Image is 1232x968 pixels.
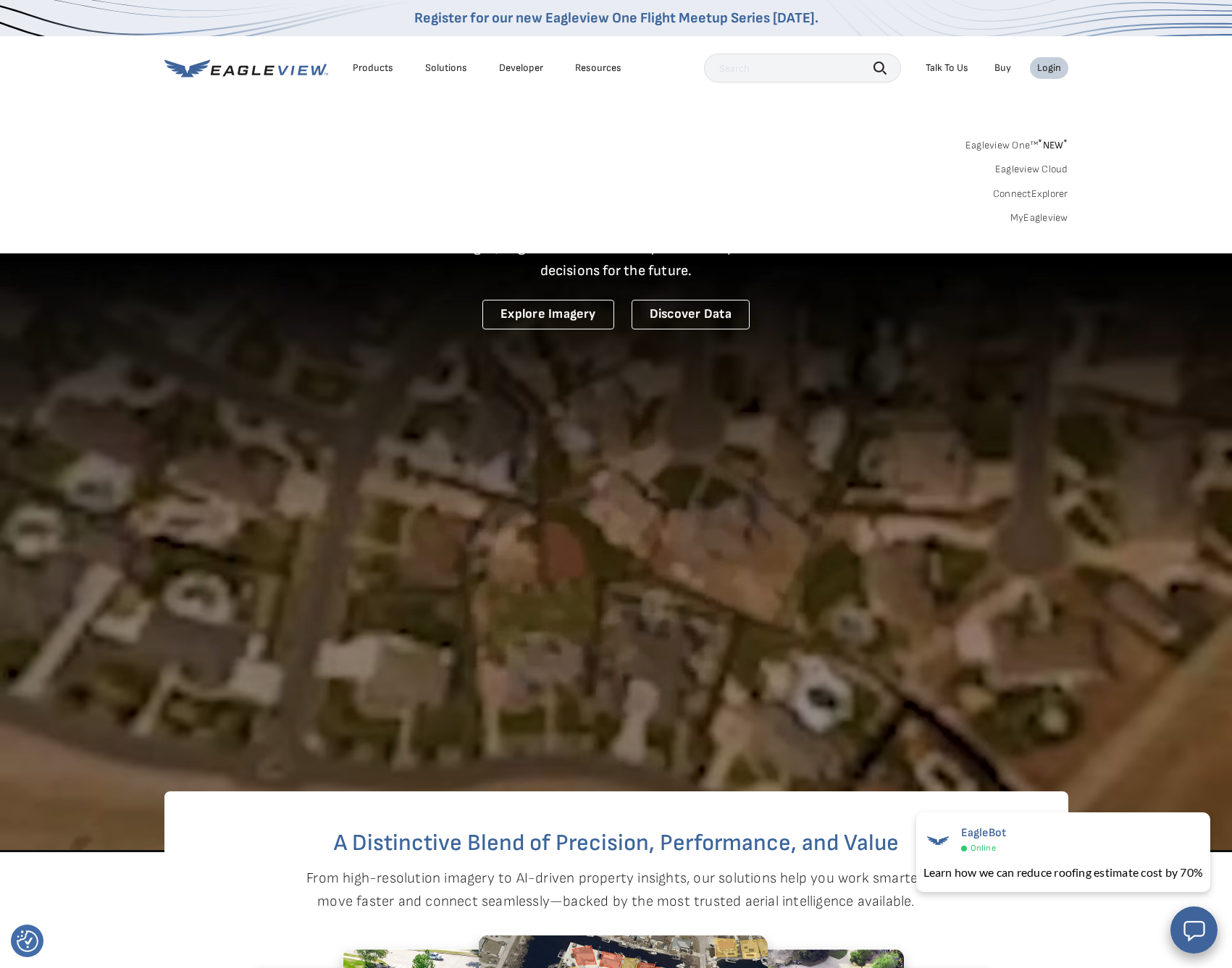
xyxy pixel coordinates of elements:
button: Open chat window [1170,906,1218,954]
div: Learn how we can reduce roofing estimate cost by 70% [923,864,1203,881]
div: Talk To Us [926,62,968,75]
a: Developer [499,62,543,75]
span: Online [971,843,996,854]
a: Eagleview Cloud [995,163,1068,176]
div: Login [1037,62,1061,75]
img: EagleBot [923,826,952,855]
img: Revisit consent button [17,930,38,952]
span: NEW [1038,139,1068,151]
button: Consent Preferences [17,930,38,952]
div: Products [353,62,393,75]
input: Search [704,54,901,83]
a: Buy [994,62,1011,75]
p: From high-resolution imagery to AI-driven property insights, our solutions help you work smarter,... [306,867,926,913]
div: Solutions [425,62,467,75]
a: Explore Imagery [482,300,614,329]
h2: A Distinctive Blend of Precision, Performance, and Value [222,832,1010,855]
a: ConnectExplorer [993,188,1068,201]
a: Eagleview One™*NEW* [965,135,1068,151]
a: Discover Data [632,300,750,329]
a: MyEagleview [1010,211,1068,224]
span: EagleBot [961,826,1007,840]
a: Register for our new Eagleview One Flight Meetup Series [DATE]. [414,9,818,27]
div: Resources [575,62,621,75]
